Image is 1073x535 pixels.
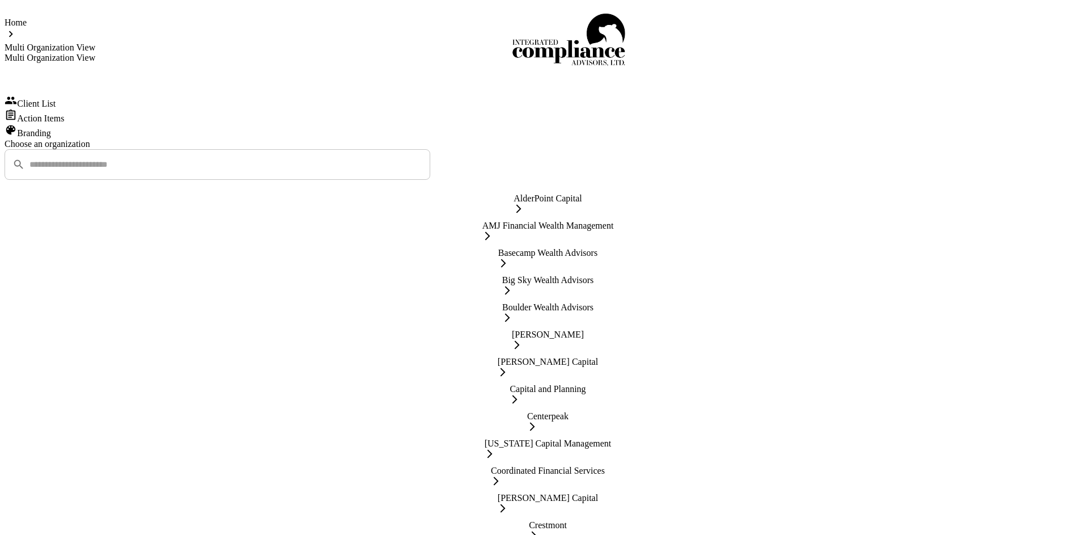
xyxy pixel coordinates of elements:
div: Client List [5,94,1068,109]
div: Capital and Planning [510,384,586,394]
img: Integrated Compliance Advisors [512,14,625,67]
div: Centerpeak [527,411,569,422]
div: [US_STATE] Capital Management [485,439,612,449]
div: Branding [5,124,1068,138]
div: AlderPoint Capital [514,193,582,204]
div: Multi Organization View [5,43,95,53]
div: consultant-dashboard__filter-organizations-search-bar [5,149,430,180]
div: [PERSON_NAME] Capital [498,357,598,367]
div: AMJ Financial Wealth Management [482,221,614,231]
div: Multi Organization View [5,53,95,63]
div: Basecamp Wealth Advisors [498,248,597,258]
div: Action Items [5,109,1068,124]
div: Home [5,18,95,28]
div: Crestmont [529,520,567,530]
div: Big Sky Wealth Advisors [502,275,594,285]
div: Coordinated Financial Services [491,466,605,476]
div: [PERSON_NAME] [512,330,584,340]
div: [PERSON_NAME] Capital [498,493,598,503]
div: Boulder Wealth Advisors [502,302,593,313]
div: Choose an organization [5,139,1068,149]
